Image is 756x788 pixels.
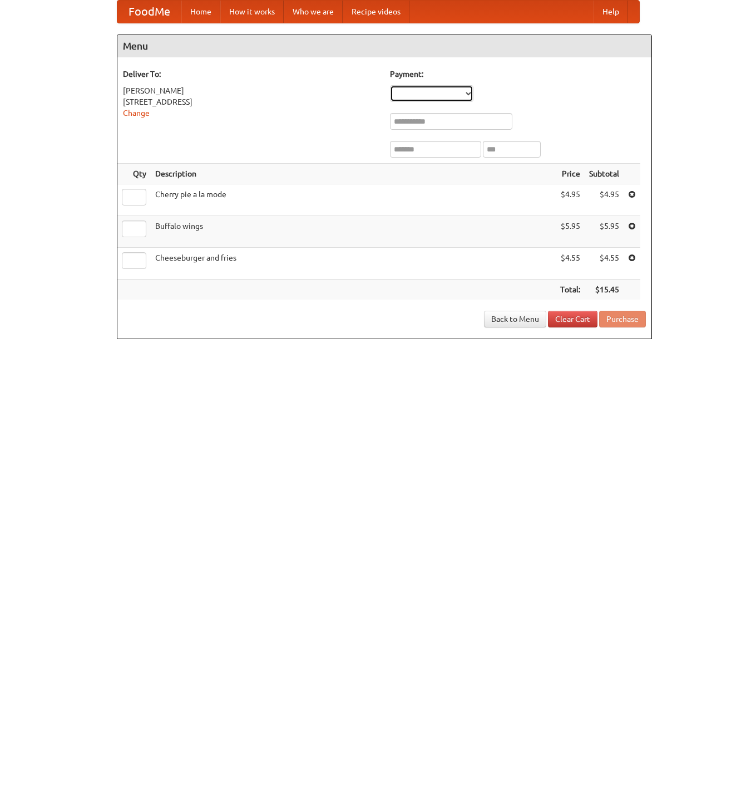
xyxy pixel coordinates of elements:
[484,311,546,327] a: Back to Menu
[585,248,624,280] td: $4.55
[556,248,585,280] td: $4.55
[390,68,646,80] h5: Payment:
[556,164,585,184] th: Price
[556,280,585,300] th: Total:
[343,1,409,23] a: Recipe videos
[594,1,628,23] a: Help
[585,164,624,184] th: Subtotal
[556,184,585,216] td: $4.95
[117,1,181,23] a: FoodMe
[585,184,624,216] td: $4.95
[123,96,379,107] div: [STREET_ADDRESS]
[599,311,646,327] button: Purchase
[151,248,556,280] td: Cheeseburger and fries
[284,1,343,23] a: Who we are
[585,280,624,300] th: $15.45
[548,311,597,327] a: Clear Cart
[151,184,556,216] td: Cherry pie a la mode
[151,216,556,248] td: Buffalo wings
[585,216,624,248] td: $5.95
[117,35,651,57] h4: Menu
[220,1,284,23] a: How it works
[151,164,556,184] th: Description
[123,109,150,118] a: Change
[123,85,379,96] div: [PERSON_NAME]
[123,68,379,80] h5: Deliver To:
[556,216,585,248] td: $5.95
[181,1,220,23] a: Home
[117,164,151,184] th: Qty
